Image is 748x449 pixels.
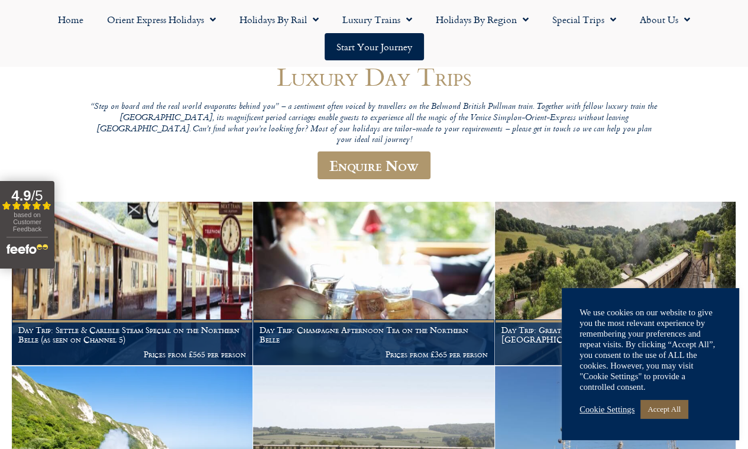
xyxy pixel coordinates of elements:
[95,6,228,33] a: Orient Express Holidays
[318,151,430,179] a: Enquire Now
[228,6,331,33] a: Holidays by Rail
[18,325,246,344] h1: Day Trip: Settle & Carlisle Steam Special on the Northern Belle (as seen on Channel 5)
[424,6,540,33] a: Holidays by Region
[18,350,246,359] p: Prices from £565 per person
[540,6,628,33] a: Special Trips
[90,63,658,91] h1: Luxury Day Trips
[12,202,253,366] a: Day Trip: Settle & Carlisle Steam Special on the Northern Belle (as seen on Channel 5) Prices fro...
[260,350,487,359] p: Prices from £365 per person
[579,404,634,415] a: Cookie Settings
[260,325,487,344] h1: Day Trip: Champagne Afternoon Tea on the Northern Belle
[579,307,721,392] div: We use cookies on our website to give you the most relevant experience by remembering your prefer...
[501,350,729,359] p: Prices from £445 per person
[90,102,658,146] p: “Step on board and the real world evaporates behind you” – a sentiment often voiced by travellers...
[6,6,742,60] nav: Menu
[46,6,95,33] a: Home
[501,325,729,344] h1: Day Trip: Great British [DATE] Lunch on the [GEOGRAPHIC_DATA]
[253,202,494,366] a: Day Trip: Champagne Afternoon Tea on the Northern Belle Prices from £365 per person
[325,33,424,60] a: Start your Journey
[640,400,688,418] a: Accept All
[331,6,424,33] a: Luxury Trains
[495,202,736,366] a: Day Trip: Great British [DATE] Lunch on the [GEOGRAPHIC_DATA] Prices from £445 per person
[628,6,702,33] a: About Us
